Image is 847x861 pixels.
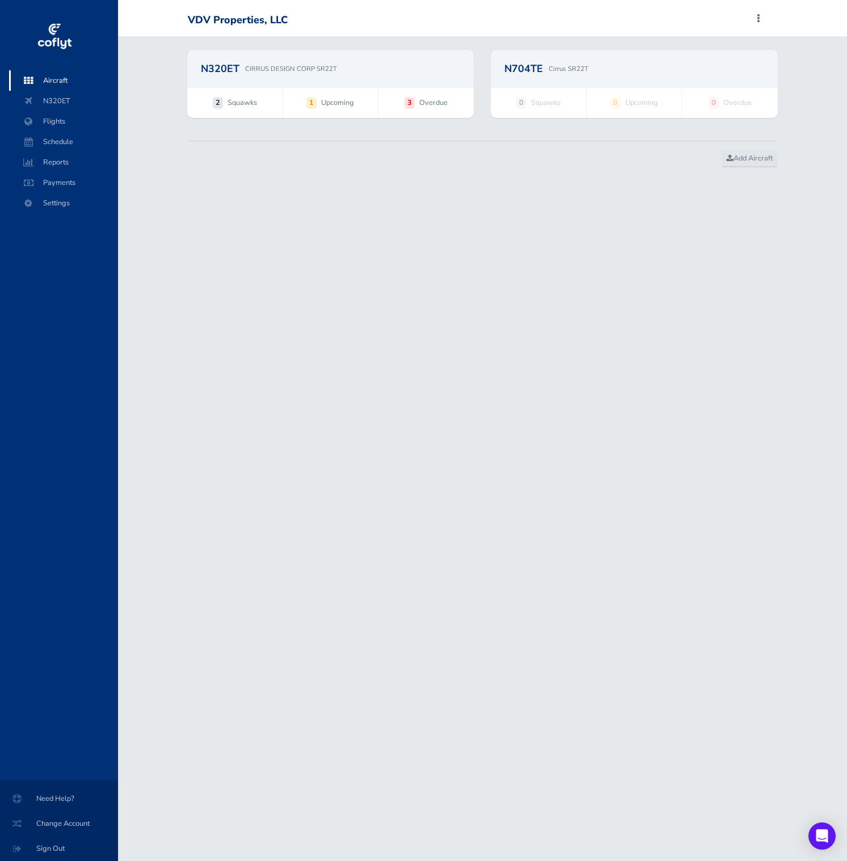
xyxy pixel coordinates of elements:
strong: 0 [709,97,719,108]
div: VDV Properties, LLC [188,14,288,27]
span: Upcoming [321,97,354,108]
a: Add Aircraft [722,150,778,167]
span: Reports [20,152,107,172]
a: N704TE Cirrus SR22T 0 Squawks 0 Upcoming 0 Overdue [491,50,777,118]
strong: 0 [610,97,621,108]
span: Sign Out [14,838,104,859]
strong: 1 [306,97,317,108]
strong: 3 [404,97,415,108]
span: Overdue [723,97,752,108]
span: Overdue [419,97,448,108]
span: Payments [20,172,107,193]
span: Upcoming [625,97,658,108]
img: coflyt logo [36,20,73,54]
h2: N704TE [504,64,543,74]
span: Change Account [14,813,104,834]
span: Aircraft [20,70,107,91]
strong: 0 [516,97,526,108]
span: N320ET [20,91,107,111]
span: Flights [20,111,107,132]
div: Open Intercom Messenger [808,822,836,850]
span: Add Aircraft [727,153,773,163]
p: CIRRUS DESIGN CORP SR22T [245,64,337,74]
a: N320ET CIRRUS DESIGN CORP SR22T 2 Squawks 1 Upcoming 3 Overdue [187,50,474,118]
span: Settings [20,193,107,213]
p: Cirrus SR22T [549,64,588,74]
span: Squawks [531,97,561,108]
strong: 2 [213,97,223,108]
span: Schedule [20,132,107,152]
span: Squawks [227,97,257,108]
h2: N320ET [201,64,239,74]
span: Need Help? [14,788,104,809]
